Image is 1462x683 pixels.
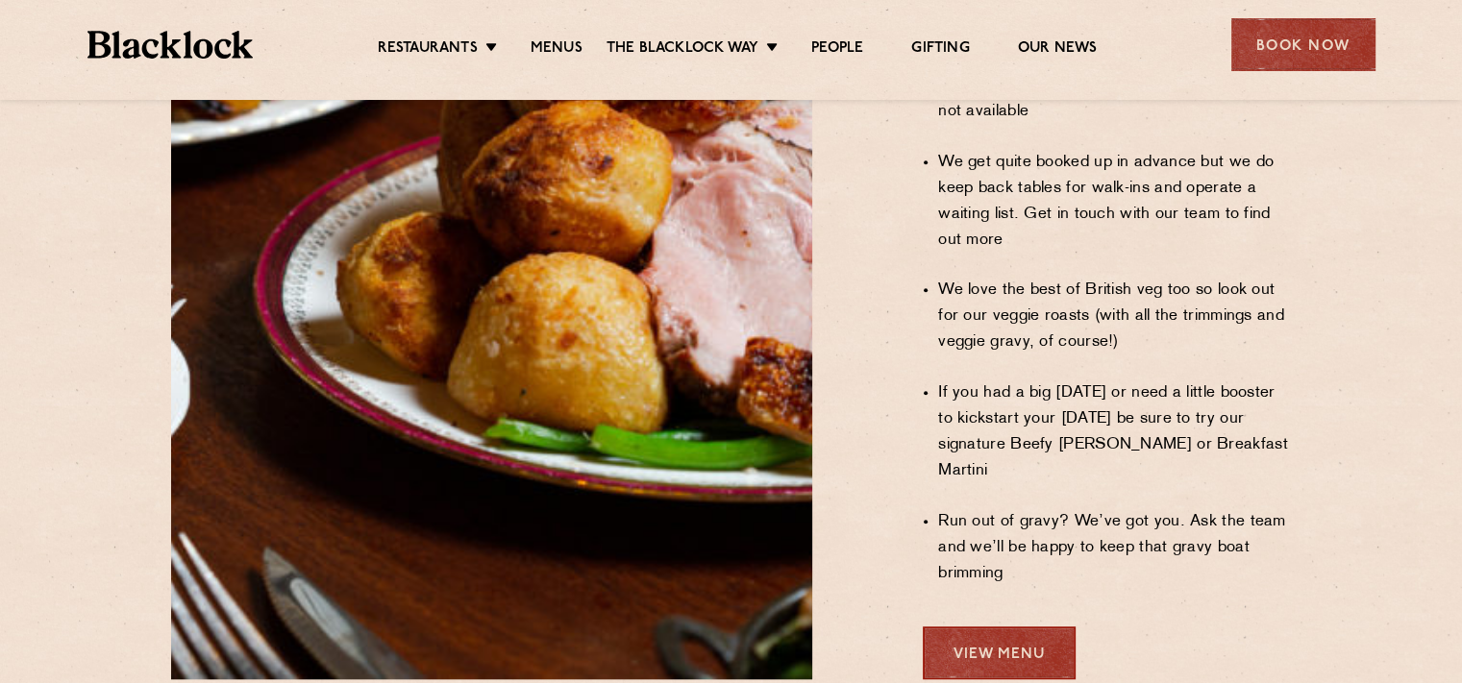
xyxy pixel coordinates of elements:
[1018,39,1098,61] a: Our News
[531,39,582,61] a: Menus
[607,39,758,61] a: The Blacklock Way
[938,150,1291,254] li: We get quite booked up in advance but we do keep back tables for walk-ins and operate a waiting l...
[1231,18,1375,71] div: Book Now
[938,278,1291,355] li: We love the best of British veg too so look out for our veggie roasts (with all the trimmings and...
[911,39,969,61] a: Gifting
[378,39,478,61] a: Restaurants
[938,509,1291,587] li: Run out of gravy? We’ve got you. Ask the team and we’ll be happy to keep that gravy boat brimming
[87,31,254,59] img: BL_Textured_Logo-footer-cropped.svg
[938,380,1291,484] li: If you had a big [DATE] or need a little booster to kickstart your [DATE] be sure to try our sign...
[811,39,863,61] a: People
[923,626,1076,679] a: View Menu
